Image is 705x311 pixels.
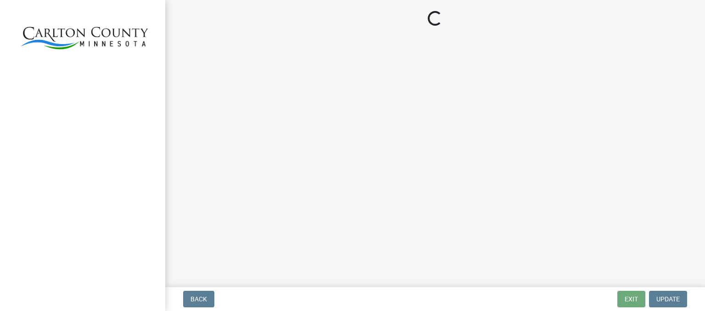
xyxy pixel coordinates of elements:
[183,291,214,307] button: Back
[190,295,207,303] span: Back
[649,291,687,307] button: Update
[18,10,151,62] img: Carlton County, Minnesota
[656,295,680,303] span: Update
[617,291,645,307] button: Exit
